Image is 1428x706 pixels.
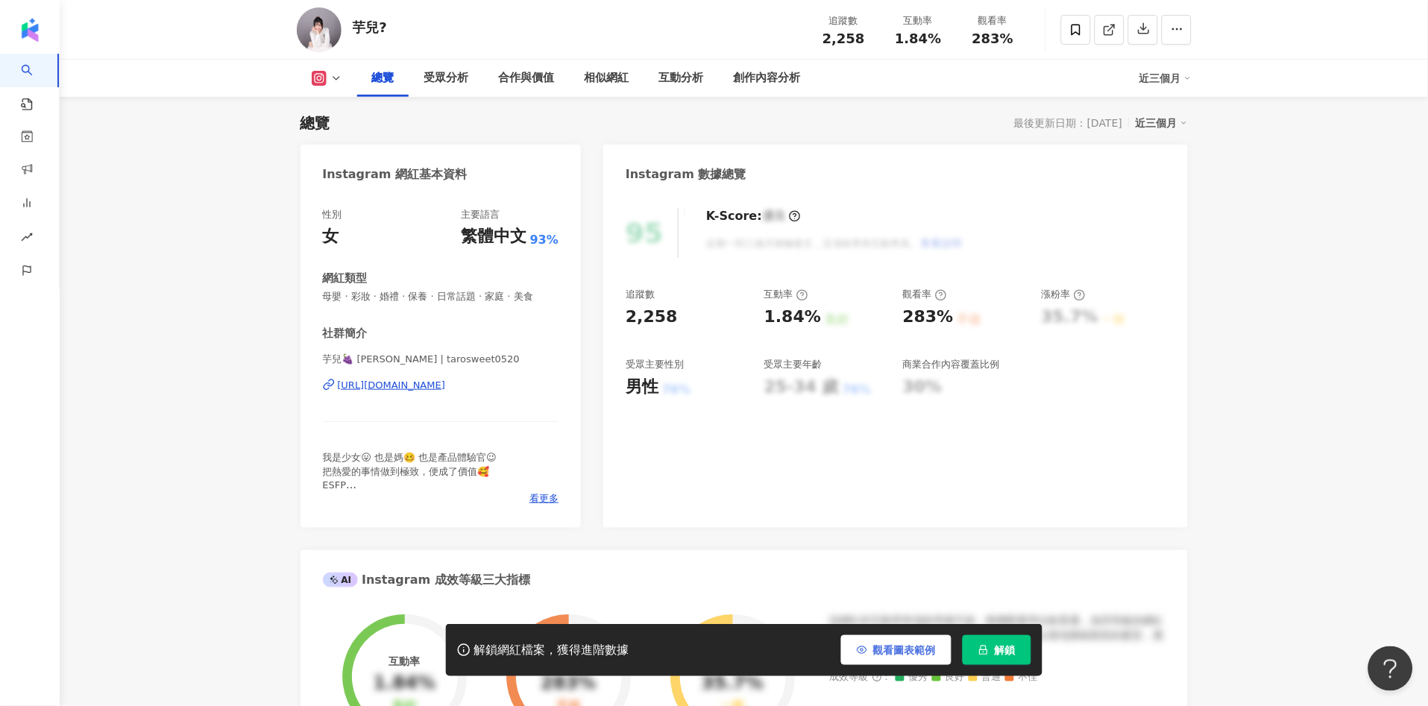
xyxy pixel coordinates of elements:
div: 近三個月 [1139,66,1192,90]
span: 93% [530,232,559,248]
div: 合作與價值 [499,69,555,87]
span: 我是少女😛 也是媽🥴 也是產品體驗官😉 把熱愛的事情做到極致，便成了價值🥰 ESFP 合作邀約 email me💌 [EMAIL_ADDRESS][DOMAIN_NAME] [323,452,497,517]
div: 該網紅的互動率和漲粉率都不錯，唯獨觀看率比較普通，為同等級的網紅的中低等級，效果不一定會好，但仍然建議可以發包開箱類型的案型，應該會比較有成效！ [830,614,1166,658]
div: 最後更新日期：[DATE] [1014,117,1122,129]
div: K-Score : [706,208,801,224]
div: 社群簡介 [323,326,368,341]
div: 近三個月 [1136,113,1188,133]
div: 創作內容分析 [734,69,801,87]
div: 網紅類型 [323,271,368,286]
div: 男性 [626,376,658,399]
div: 女 [323,225,339,248]
button: 解鎖 [963,635,1031,665]
div: 受眾主要年齡 [764,358,822,371]
div: 受眾主要性別 [626,358,684,371]
div: AI [323,573,359,587]
div: 追蹤數 [816,13,872,28]
div: 成效等級 ： [830,672,1166,684]
div: [URL][DOMAIN_NAME] [338,379,446,392]
div: 漲粉率 [1042,288,1086,301]
span: 不佳 [1005,672,1038,684]
div: Instagram 數據總覽 [626,166,746,183]
img: KOL Avatar [297,7,342,52]
div: 互動率 [764,288,808,301]
span: 母嬰 · 彩妝 · 婚禮 · 保養 · 日常話題 · 家庭 · 美食 [323,290,559,303]
span: 芋兒🍇 [PERSON_NAME] | tarosweet0520 [323,353,559,366]
div: 觀看率 [965,13,1022,28]
div: 主要語言 [461,208,500,221]
div: 相似網紅 [585,69,629,87]
div: 2,258 [626,306,678,329]
div: 283% [903,306,954,329]
div: 283% [541,674,596,695]
div: Instagram 網紅基本資料 [323,166,468,183]
span: 1.84% [895,31,941,46]
div: 互動分析 [659,69,704,87]
div: 性別 [323,208,342,221]
div: 總覽 [301,113,330,133]
span: lock [978,645,989,655]
div: 總覽 [372,69,394,87]
span: 283% [972,31,1014,46]
span: 看更多 [529,492,559,505]
div: 繁體中文 [461,225,526,248]
img: logo icon [18,18,42,42]
span: rise [21,222,33,256]
div: 追蹤數 [626,288,655,301]
span: 普通 [969,672,1001,684]
a: [URL][DOMAIN_NAME] [323,379,559,392]
span: 優秀 [896,672,928,684]
span: 觀看圖表範例 [873,644,936,656]
span: 2,258 [822,31,865,46]
a: search [21,54,51,112]
div: Instagram 成效等級三大指標 [323,572,530,588]
div: 解鎖網紅檔案，獲得進階數據 [474,643,629,658]
div: 1.84% [764,306,821,329]
div: 35.7% [702,674,764,695]
div: 商業合作內容覆蓋比例 [903,358,1000,371]
span: 解鎖 [995,644,1016,656]
div: 芋兒? [353,18,387,37]
div: 受眾分析 [424,69,469,87]
div: 互動率 [890,13,947,28]
span: 良好 [932,672,965,684]
div: 觀看率 [903,288,947,301]
div: 1.84% [374,674,435,695]
button: 觀看圖表範例 [841,635,952,665]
